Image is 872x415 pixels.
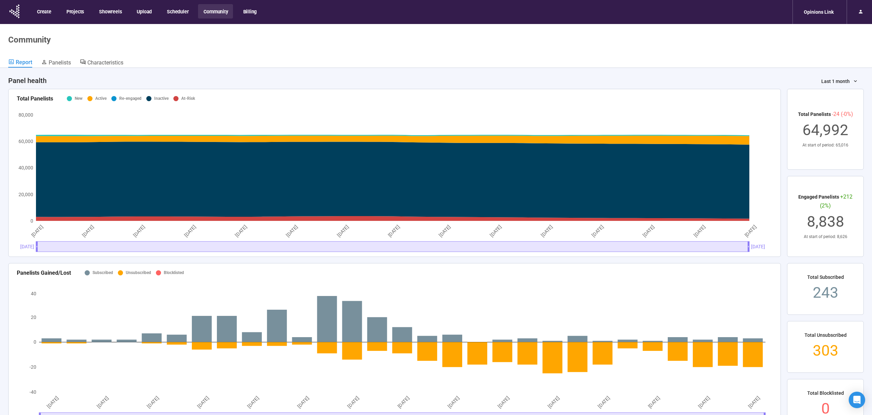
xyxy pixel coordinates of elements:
[798,111,831,117] span: Total Panelists
[489,224,503,238] tspan: [DATE]
[96,395,110,409] tspan: [DATE]
[29,389,36,395] tspan: -40
[597,395,611,409] tspan: [DATE]
[131,4,157,19] button: Upload
[693,224,707,238] tspan: [DATE]
[17,269,71,277] div: Panelists Gained/Lost
[32,4,56,19] button: Create
[196,395,210,409] tspan: [DATE]
[849,392,865,408] div: Open Intercom Messenger
[805,331,847,339] div: Total Unsubscribed
[807,273,844,281] div: Total Subscribed
[807,389,844,397] div: Total Blocklisted
[497,395,511,409] tspan: [DATE]
[807,281,844,305] div: 243
[154,95,169,102] div: Inactive
[126,270,151,276] div: Unsubscribed
[238,4,262,19] button: Billing
[94,4,126,19] button: Showreels
[29,364,36,370] tspan: -20
[647,395,661,409] tspan: [DATE]
[832,111,853,117] span: -24 (-0%)
[744,224,757,238] tspan: [DATE]
[234,224,248,238] tspan: [DATE]
[80,59,123,68] a: Characteristics
[336,224,350,238] tspan: [DATE]
[146,395,160,409] tspan: [DATE]
[31,314,36,320] tspan: 20
[95,95,107,102] div: Active
[747,395,761,409] tspan: [DATE]
[34,339,36,345] tspan: 0
[246,395,260,409] tspan: [DATE]
[93,270,113,276] div: Subscribed
[396,395,410,409] tspan: [DATE]
[798,194,839,200] span: Engaged Panelists
[800,5,838,19] div: Opinions Link
[796,234,855,240] div: At start of period: 8,626
[796,210,855,234] div: 8,838
[8,59,32,68] a: Report
[31,291,36,296] tspan: 40
[132,224,146,238] tspan: [DATE]
[540,224,553,238] tspan: [DATE]
[46,395,60,409] tspan: [DATE]
[8,76,47,85] h4: Panel health
[164,270,184,276] div: Blocklisted
[30,218,33,224] tspan: 0
[81,224,95,238] tspan: [DATE]
[447,395,460,409] tspan: [DATE]
[798,118,853,142] div: 64,992
[41,59,71,68] a: Panelists
[697,395,711,409] tspan: [DATE]
[16,59,32,66] span: Report
[438,224,452,238] tspan: [DATE]
[19,165,33,170] tspan: 40,000
[821,78,850,85] span: Last 1 month
[19,112,33,118] tspan: 80,000
[820,193,852,209] span: +212 (2%)
[387,224,401,238] tspan: [DATE]
[19,191,33,197] tspan: 20,000
[75,95,83,102] div: New
[805,339,847,363] div: 303
[547,395,561,409] tspan: [DATE]
[642,224,655,238] tspan: [DATE]
[816,76,864,87] button: Last 1 month
[198,4,233,19] button: Community
[346,395,360,409] tspan: [DATE]
[183,224,197,238] tspan: [DATE]
[161,4,193,19] button: Scheduler
[591,224,604,238] tspan: [DATE]
[19,139,33,144] tspan: 60,000
[181,95,195,102] div: At-Risk
[296,395,310,409] tspan: [DATE]
[798,142,853,149] div: At start of period: 65,016
[30,224,44,238] tspan: [DATE]
[61,4,89,19] button: Projects
[285,224,299,238] tspan: [DATE]
[8,35,51,45] h1: Community
[49,59,71,66] span: Panelists
[17,94,53,103] div: Total Panelists
[119,95,142,102] div: Re-engaged
[87,59,123,66] span: Characteristics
